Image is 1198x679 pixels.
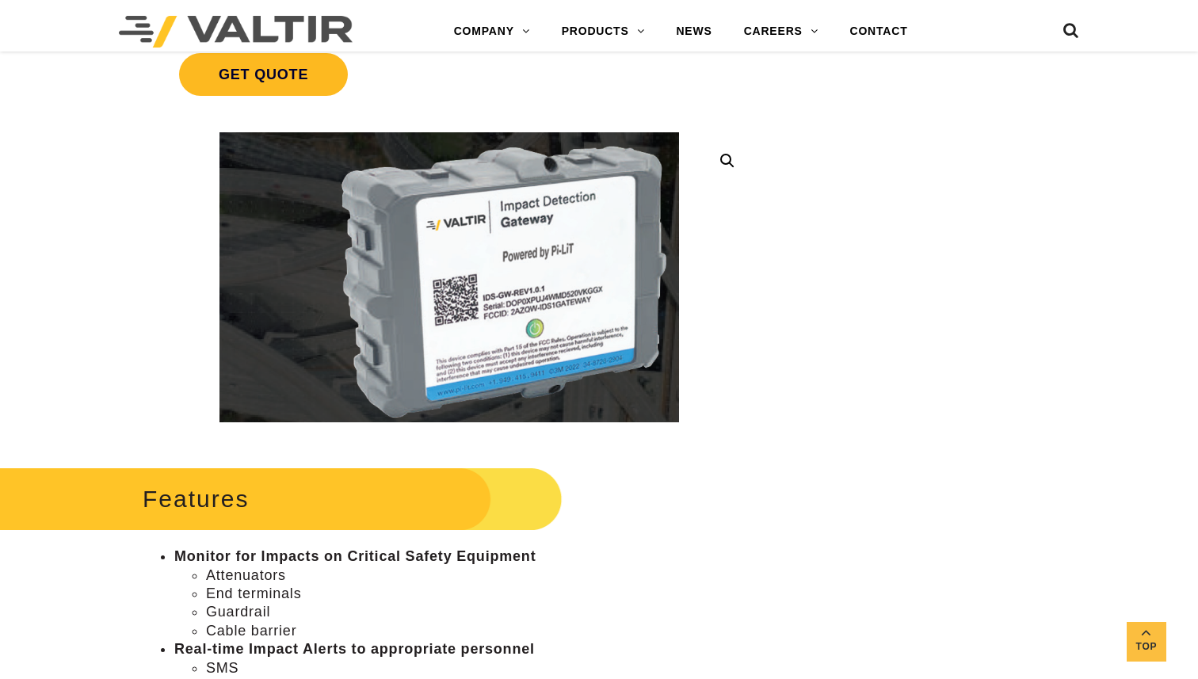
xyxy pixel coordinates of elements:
[143,34,756,115] a: Get Quote
[206,585,756,603] li: End terminals
[174,548,536,564] strong: Monitor for Impacts on Critical Safety Equipment
[206,659,756,677] li: SMS
[660,16,727,48] a: NEWS
[179,53,348,96] span: Get Quote
[1127,622,1166,662] a: Top
[206,566,756,585] li: Attenuators
[119,16,353,48] img: Valtir
[728,16,834,48] a: CAREERS
[834,16,924,48] a: CONTACT
[1127,638,1166,656] span: Top
[438,16,546,48] a: COMPANY
[713,147,742,175] a: 🔍
[546,16,661,48] a: PRODUCTS
[206,603,756,621] li: Guardrail
[206,622,756,640] li: Cable barrier
[174,641,535,657] strong: Real-time Impact Alerts to appropriate personnel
